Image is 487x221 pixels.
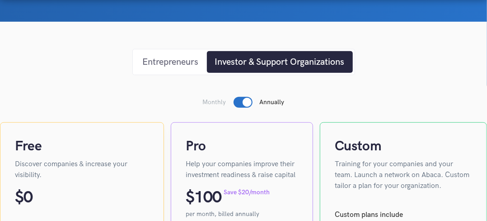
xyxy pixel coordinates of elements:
[186,159,298,181] p: Help your companies improve their investment readiness & raise capital
[23,188,33,208] p: 0
[335,211,403,219] strong: Custom plans include
[224,188,270,197] p: Save $20/month
[15,137,149,155] h4: Free
[260,98,285,107] p: Annually
[143,55,199,69] div: Entrepreneurs
[186,188,194,208] p: $
[215,55,345,69] div: Investor & Support Organizations
[15,188,23,208] p: $
[203,98,226,107] p: Monthly
[15,159,149,181] p: Discover companies & increase your visibility.
[186,210,298,219] p: per month, billed annually
[335,159,472,192] p: Training for your companies and your team. Launch a network on Abaca. Custom tailor a plan for yo...
[194,188,222,208] p: 100
[335,137,472,155] h4: Custom
[186,137,298,155] h4: Pro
